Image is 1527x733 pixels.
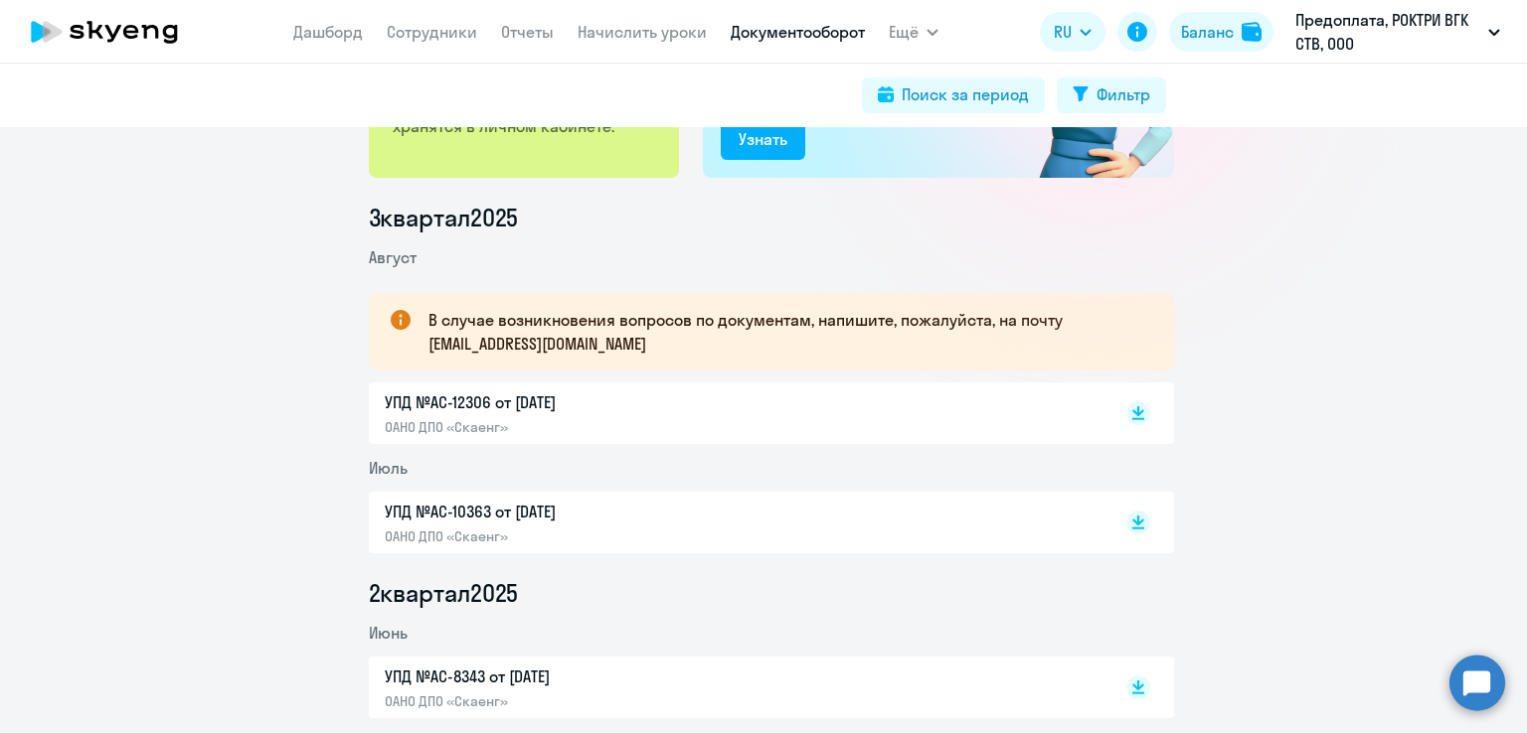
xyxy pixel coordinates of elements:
li: 2 квартал 2025 [369,577,1174,609]
p: ОАНО ДПО «Скаенг» [385,692,802,710]
button: Фильтр [1057,77,1166,113]
button: Предоплата, РОКТРИ ВГК СТВ, ООО [1285,8,1510,56]
a: УПД №AC-10363 от [DATE]ОАНО ДПО «Скаенг» [385,500,1085,545]
button: RU [1040,12,1105,52]
a: Дашборд [293,22,363,42]
button: Узнать [721,120,805,160]
button: Балансbalance [1169,12,1273,52]
div: Поиск за период [902,82,1029,106]
span: Август [369,247,417,267]
p: УПД №AC-10363 от [DATE] [385,500,802,523]
li: 3 квартал 2025 [369,202,1174,233]
a: УПД №AC-12306 от [DATE]ОАНО ДПО «Скаенг» [385,390,1085,436]
p: УПД №AC-12306 от [DATE] [385,390,802,414]
img: balance [1242,22,1262,42]
button: Ещё [889,12,938,52]
button: Поиск за период [862,77,1045,113]
p: ОАНО ДПО «Скаенг» [385,418,802,436]
div: Фильтр [1097,82,1150,106]
p: Предоплата, РОКТРИ ВГК СТВ, ООО [1295,8,1480,56]
span: Июль [369,458,408,478]
a: Начислить уроки [578,22,707,42]
div: Баланс [1181,20,1234,44]
a: Документооборот [731,22,865,42]
span: RU [1054,20,1072,44]
span: Ещё [889,20,919,44]
p: В случае возникновения вопросов по документам, напишите, пожалуйста, на почту [EMAIL_ADDRESS][DOM... [428,308,1138,356]
p: ОАНО ДПО «Скаенг» [385,527,802,545]
p: УПД №AC-8343 от [DATE] [385,664,802,688]
a: Отчеты [501,22,554,42]
a: УПД №AC-8343 от [DATE]ОАНО ДПО «Скаенг» [385,664,1085,710]
a: Сотрудники [387,22,477,42]
span: Июнь [369,623,408,643]
div: Узнать [739,127,787,151]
